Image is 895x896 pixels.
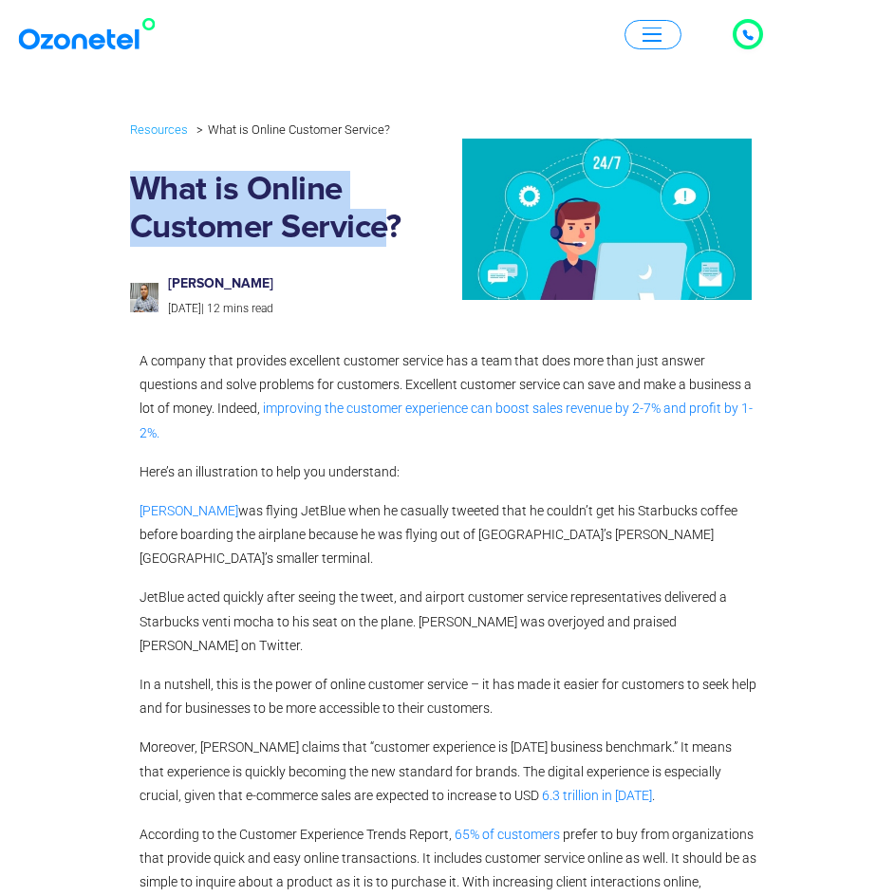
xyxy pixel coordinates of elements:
a: [PERSON_NAME] [140,503,238,518]
a: 65% of customers [452,827,560,842]
h6: [PERSON_NAME] [168,276,428,292]
h1: What is Online Customer Service? [130,171,448,247]
a: improving the customer experience can boost sales revenue by 2-7% and profit by 1-2%. [140,401,753,439]
a: 6.3 trillion in [DATE] [539,788,652,803]
span: JetBlue acted quickly after seeing the tweet, and airport customer service representatives delive... [140,589,727,652]
p: | [168,299,428,320]
span: Moreover, [PERSON_NAME] claims that “customer experience is [DATE] business benchmark.” It means ... [140,739,732,802]
span: [DATE] [168,302,201,315]
li: What is Online Customer Service? [192,118,390,141]
span: In a nutshell, this is the power of online customer service – it has made it easier for customers... [140,677,756,716]
span: According to the Customer Experience Trends Report, [140,827,452,842]
span: A company that provides excellent customer service has a team that does more than just answer que... [140,353,752,416]
span: Here’s an illustration to help you understand: [140,464,400,479]
span: mins read [223,302,273,315]
span: . [652,788,655,803]
span: was flying JetBlue when he casually tweeted that he couldn’t get his Starbucks coffee before boar... [140,503,737,566]
span: 12 [207,302,220,315]
span: 65% of customers [455,827,560,842]
span: 6.3 trillion in [DATE] [542,788,652,803]
a: Resources [130,119,188,140]
img: prashanth-kancherla_avatar-200x200.jpeg [130,283,159,312]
